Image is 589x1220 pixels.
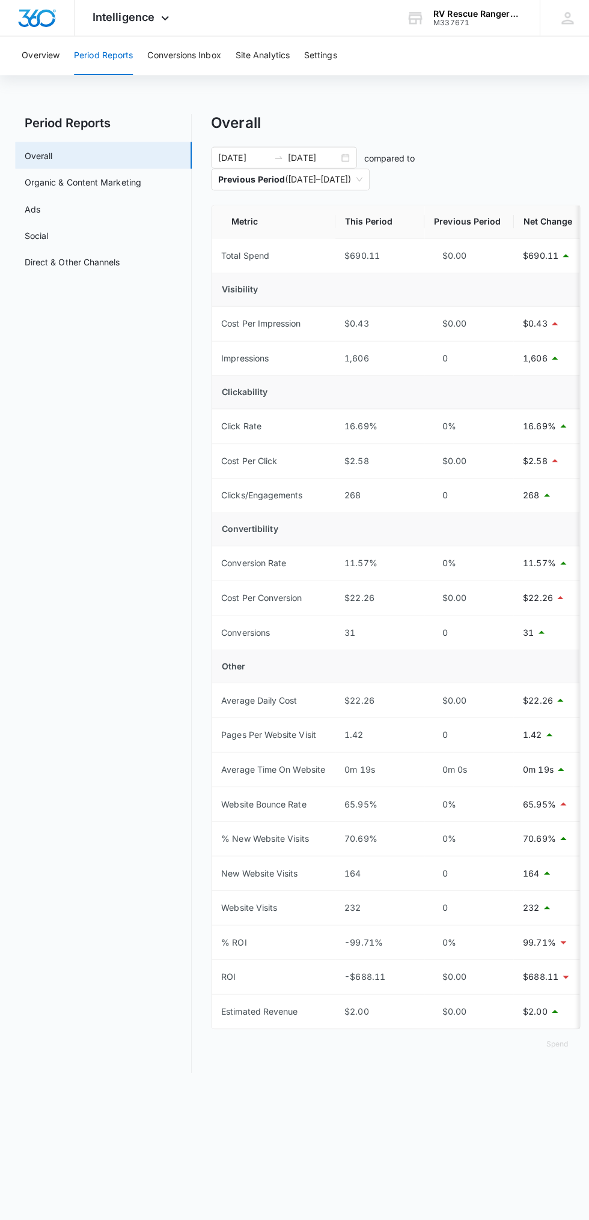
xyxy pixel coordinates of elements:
div: 16.69% [341,415,410,429]
div: $690.11 [341,247,410,260]
div: Total Spend [219,247,267,260]
p: 70.69% [518,824,551,837]
button: Overview [22,36,59,74]
a: Direct & Other Channels [25,253,119,266]
button: Spend [529,1019,575,1048]
a: Overall [25,148,52,160]
div: $0.00 [430,995,499,1008]
div: account name [429,9,517,19]
a: Social [25,227,48,240]
div: % ROI [219,926,245,940]
button: Conversions Inbox [146,36,219,74]
div: Average Time On Website [219,755,322,769]
p: 31 [518,620,529,633]
div: 1.42 [341,721,410,734]
div: $0.43 [341,314,410,327]
p: $688.11 [518,961,553,974]
div: $0.00 [430,961,499,974]
p: 1.42 [518,721,537,734]
div: 0 [430,484,499,497]
div: -$688.11 [341,961,410,974]
p: 1,606 [518,348,542,361]
div: 1,606 [341,348,410,361]
span: ( [DATE] – [DATE] ) [216,168,359,188]
div: 31 [341,620,410,633]
div: 268 [341,484,410,497]
p: 16.69% [518,415,551,429]
div: 0 [430,721,499,734]
div: 164 [341,858,410,871]
div: 0% [430,790,499,803]
div: 0 [430,620,499,633]
div: Impressions [219,348,266,361]
div: Cost Per Click [219,450,275,463]
div: $2.00 [341,995,410,1008]
p: 268 [518,484,534,497]
div: $0.00 [430,314,499,327]
div: $0.00 [430,585,499,599]
div: 0m 19s [341,755,410,769]
p: 164 [518,858,534,871]
p: 99.71% [518,926,551,940]
th: Net Change [508,204,582,237]
p: $690.11 [518,247,553,260]
th: This Period [332,204,420,237]
p: $22.26 [518,585,548,599]
input: End date [285,149,335,163]
div: account id [429,19,517,27]
div: $0.00 [430,450,499,463]
div: 0% [430,824,499,837]
div: Estimated Revenue [219,995,295,1008]
div: 0% [430,926,499,940]
div: Conversions [219,620,267,633]
p: Previous Period [216,172,282,183]
div: Click Rate [219,415,259,429]
p: compared to [361,150,411,163]
div: 0 [430,892,499,905]
div: 232 [341,892,410,905]
div: Website Bounce Rate [219,790,304,803]
h1: Overall [209,113,258,131]
p: 65.95% [518,790,551,803]
div: Pages Per Website Visit [219,721,313,734]
p: 0m 19s [518,755,548,769]
a: Ads [25,201,40,213]
h2: Period Reports [15,113,190,131]
p: $2.58 [518,450,542,463]
p: $0.43 [518,314,542,327]
span: to [271,151,281,161]
th: Metric [210,204,332,237]
div: $22.26 [341,585,410,599]
p: $2.00 [518,995,542,1008]
span: swap-right [271,151,281,161]
div: $22.26 [341,687,410,700]
div: $0.00 [430,687,499,700]
button: Site Analytics [233,36,287,74]
div: 0 [430,348,499,361]
span: Intelligence [92,11,153,23]
div: -99.71% [341,926,410,940]
div: 65.95% [341,790,410,803]
div: 0% [430,551,499,564]
a: Organic & Content Marketing [25,174,140,187]
div: 0m 0s [430,755,499,769]
div: 70.69% [341,824,410,837]
div: % New Website Visits [219,824,306,837]
div: 11.57% [341,551,410,564]
input: Start date [216,149,266,163]
p: 232 [518,892,534,905]
div: New Website Visits [219,858,295,871]
div: Cost Per Conversion [219,585,299,599]
p: $22.26 [518,687,548,700]
button: Settings [301,36,334,74]
div: ROI [219,961,234,974]
div: Clicks/Engagements [219,484,300,497]
div: Website Visits [219,892,275,905]
div: 0% [430,415,499,429]
div: Conversion Rate [219,551,284,564]
p: 11.57% [518,551,551,564]
div: $2.58 [341,450,410,463]
div: 0 [430,858,499,871]
th: Previous Period [420,204,508,237]
div: Average Daily Cost [219,687,294,700]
